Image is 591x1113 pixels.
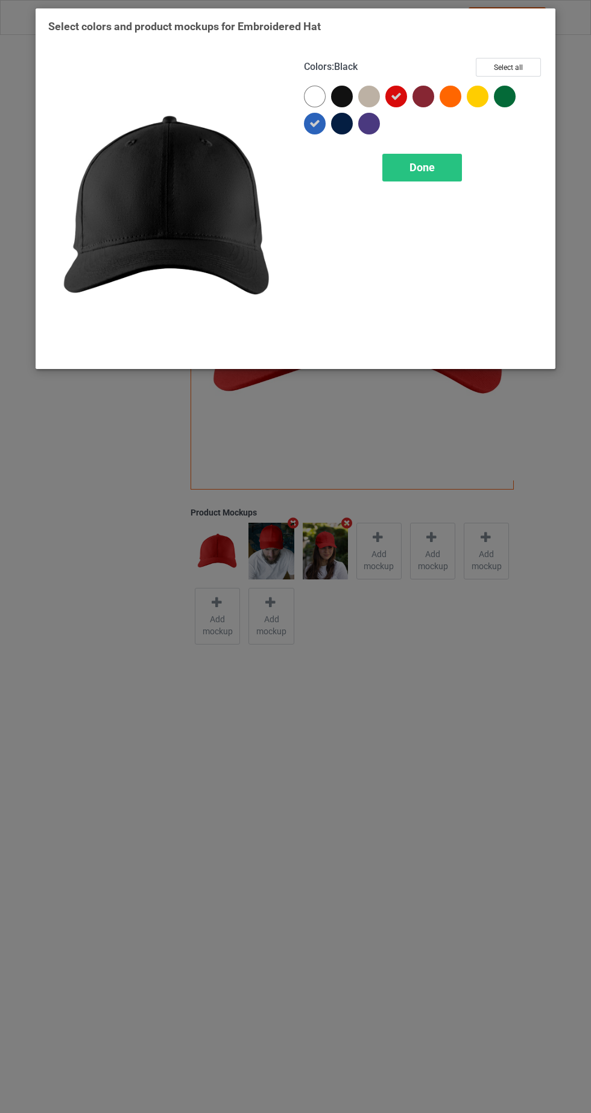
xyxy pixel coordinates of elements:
[48,58,287,356] img: regular.jpg
[304,61,332,72] span: Colors
[304,61,358,74] h4: :
[476,58,541,77] button: Select all
[334,61,358,72] span: Black
[48,20,321,33] span: Select colors and product mockups for Embroidered Hat
[409,161,435,174] span: Done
